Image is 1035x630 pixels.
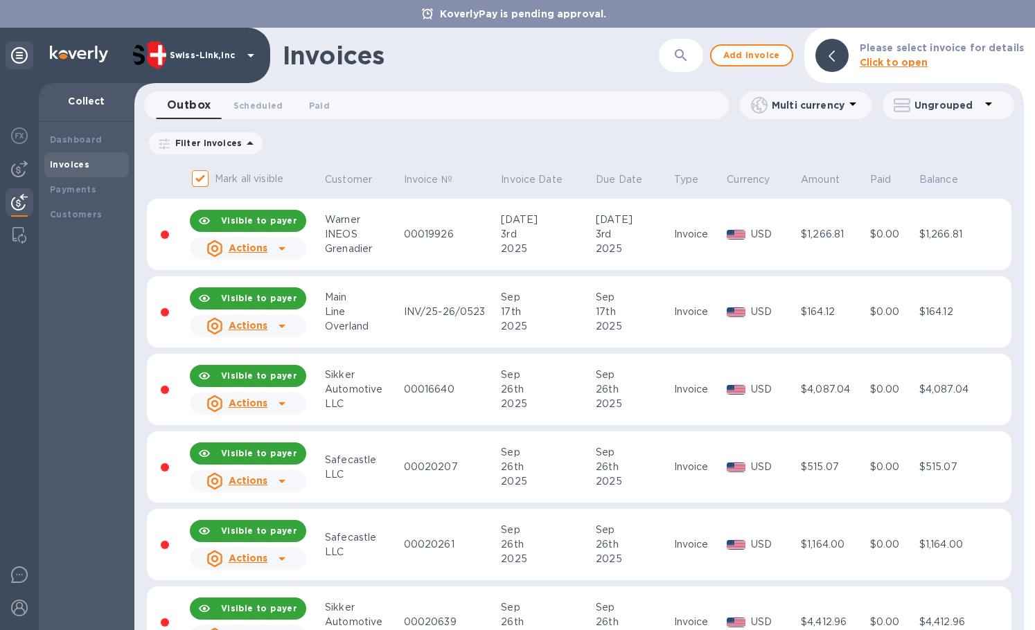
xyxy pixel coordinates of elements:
[325,453,400,467] div: Safecastle
[919,382,984,397] div: $4,087.04
[325,172,390,187] span: Customer
[501,172,581,187] span: Invoice Date
[170,51,239,60] p: Swiss-Link,Inc
[727,618,745,627] img: USD
[309,98,330,113] span: Paid
[596,172,660,187] span: Due Date
[325,368,400,382] div: Sikker
[801,172,858,187] span: Amount
[283,41,384,70] h1: Invoices
[325,242,400,256] div: Grenadier
[674,172,699,187] p: Type
[233,98,283,113] span: Scheduled
[501,537,592,552] div: 26th
[596,397,669,411] div: 2025
[919,305,984,319] div: $164.12
[596,600,669,615] div: Sep
[751,615,797,629] p: USD
[221,370,297,381] b: Visible to payer
[229,552,268,564] u: Actions
[860,57,928,68] b: Click to open
[596,474,669,489] div: 2025
[325,600,400,615] div: Sikker
[870,537,915,552] div: $0.00
[674,615,723,629] div: Invoice
[914,98,980,112] p: Ungrouped
[501,242,592,256] div: 2025
[596,368,669,382] div: Sep
[501,227,592,242] div: 3rd
[325,290,400,305] div: Main
[596,242,669,256] div: 2025
[727,540,745,550] img: USD
[433,7,614,21] p: KoverlyPay is pending approval.
[325,319,400,334] div: Overland
[501,319,592,334] div: 2025
[870,172,892,187] p: Paid
[501,552,592,566] div: 2025
[596,172,642,187] p: Due Date
[870,227,915,242] div: $0.00
[801,382,866,397] div: $4,087.04
[229,242,268,253] u: Actions
[596,227,669,242] div: 3rd
[727,230,745,240] img: USD
[325,227,400,242] div: INEOS
[221,215,297,226] b: Visible to payer
[919,227,984,242] div: $1,266.81
[404,537,497,552] div: 00020261
[50,94,123,108] p: Collect
[801,460,866,474] div: $515.07
[596,382,669,397] div: 26th
[727,172,788,187] span: Currency
[801,227,866,242] div: $1,266.81
[50,209,103,219] b: Customers
[801,172,840,187] p: Amount
[221,293,297,303] b: Visible to payer
[596,460,669,474] div: 26th
[596,213,669,227] div: [DATE]
[674,172,717,187] span: Type
[404,172,470,187] span: Invoice №
[801,615,866,629] div: $4,412.96
[919,460,984,474] div: $515.07
[501,397,592,411] div: 2025
[325,615,400,629] div: Automotive
[596,305,669,319] div: 17th
[11,127,28,144] img: Foreign exchange
[170,137,242,149] p: Filter Invoices
[6,42,33,69] div: Unpin categories
[404,305,497,319] div: INV/25-26/0523
[919,172,958,187] p: Balance
[674,305,723,319] div: Invoice
[501,213,592,227] div: [DATE]
[919,172,976,187] span: Balance
[325,467,400,482] div: LLC
[501,523,592,537] div: Sep
[870,172,910,187] span: Paid
[325,530,400,545] div: Safecastle
[596,290,669,305] div: Sep
[501,600,592,615] div: Sep
[501,368,592,382] div: Sep
[596,537,669,552] div: 26th
[751,305,797,319] p: USD
[404,460,497,474] div: 00020207
[501,615,592,629] div: 26th
[723,47,781,64] span: Add invoice
[325,545,400,559] div: LLC
[501,290,592,305] div: Sep
[501,445,592,460] div: Sep
[325,172,372,187] p: Customer
[229,397,268,408] u: Actions
[596,445,669,460] div: Sep
[501,172,563,187] p: Invoice Date
[501,382,592,397] div: 26th
[801,537,866,552] div: $1,164.00
[325,397,400,411] div: LLC
[772,98,844,112] p: Multi currency
[325,382,400,397] div: Automotive
[404,227,497,242] div: 00019926
[674,382,723,397] div: Invoice
[404,615,497,629] div: 00020639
